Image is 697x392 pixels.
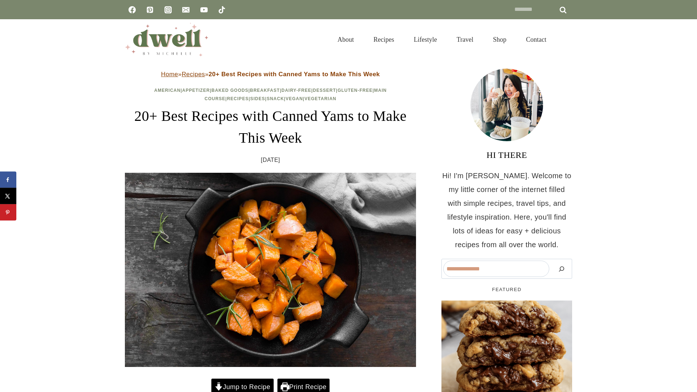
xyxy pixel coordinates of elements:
[560,33,572,46] button: View Search Form
[516,27,556,52] a: Contact
[154,88,387,101] span: | | | | | | | | | | | |
[441,286,572,293] h5: FEATURED
[179,3,193,17] a: Email
[154,88,181,93] a: American
[143,3,157,17] a: Pinterest
[250,88,280,93] a: Breakfast
[281,88,311,93] a: Dairy-Free
[215,3,229,17] a: TikTok
[182,71,205,78] a: Recipes
[125,23,208,56] img: DWELL by michelle
[250,96,265,101] a: Sides
[161,71,178,78] a: Home
[211,88,248,93] a: Baked Goods
[441,148,572,162] h3: HI THERE
[305,96,337,101] a: Vegetarian
[125,105,416,149] h1: 20+ Best Recipes with Canned Yams to Make This Week
[553,261,570,277] button: Search
[197,3,211,17] a: YouTube
[267,96,284,101] a: Snack
[483,27,516,52] a: Shop
[328,27,364,52] a: About
[182,88,210,93] a: Appetizer
[125,3,139,17] a: Facebook
[338,88,372,93] a: Gluten-Free
[404,27,447,52] a: Lifestyle
[313,88,336,93] a: Dessert
[161,71,380,78] span: » »
[161,3,175,17] a: Instagram
[447,27,483,52] a: Travel
[209,71,380,78] strong: 20+ Best Recipes with Canned Yams to Make This Week
[227,96,249,101] a: Recipes
[364,27,404,52] a: Recipes
[328,27,556,52] nav: Primary Navigation
[441,169,572,252] p: Hi! I'm [PERSON_NAME]. Welcome to my little corner of the internet filled with simple recipes, tr...
[286,96,303,101] a: Vegan
[261,155,280,166] time: [DATE]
